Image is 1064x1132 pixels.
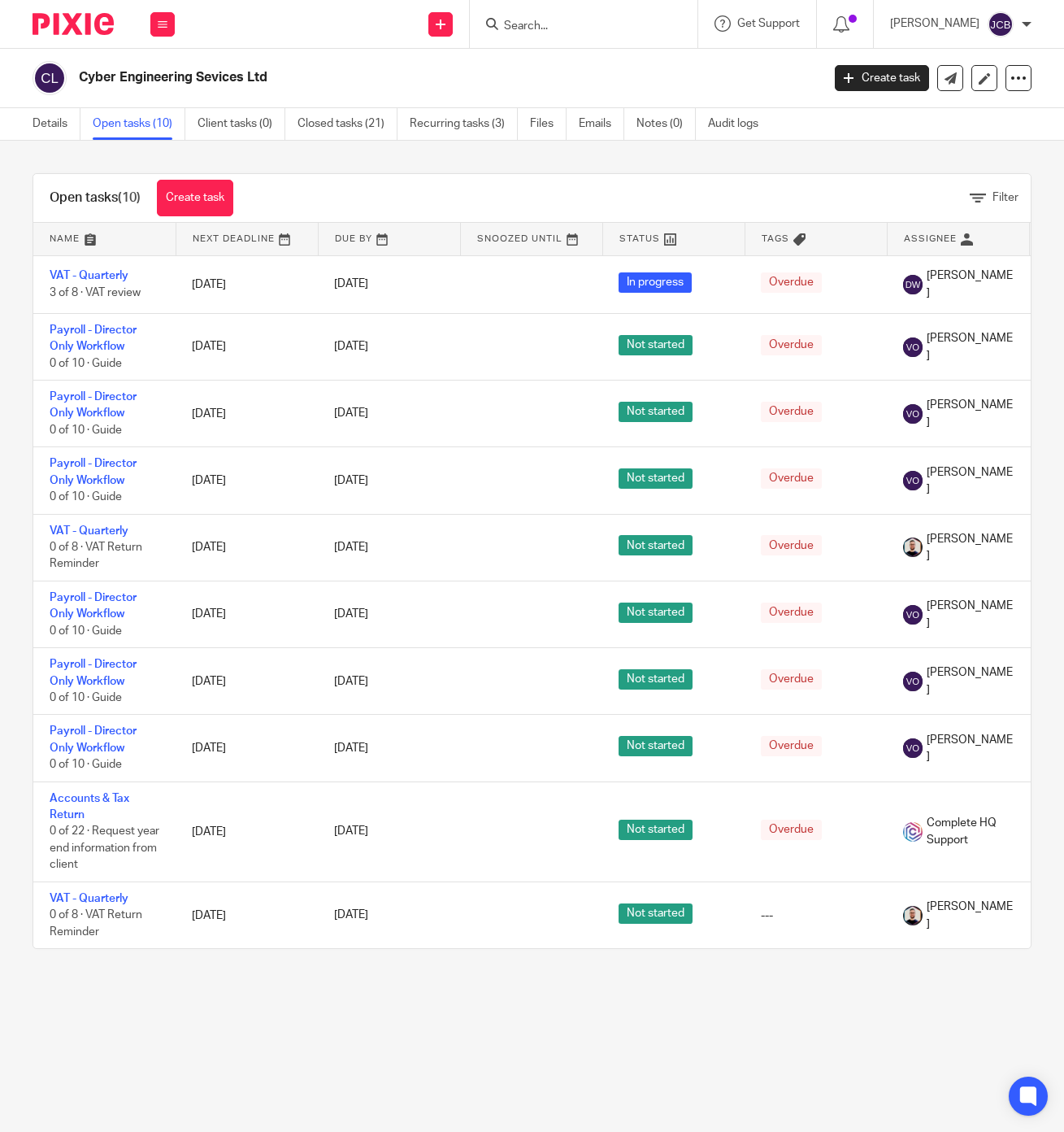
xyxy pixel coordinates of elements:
td: [DATE] [176,581,318,648]
img: svg%3E [988,11,1014,37]
h1: Open tasks [50,189,141,207]
img: Andy2022.png [903,538,923,557]
img: svg%3E [903,337,923,357]
td: [DATE] [176,882,318,948]
a: Files [530,108,567,140]
span: [DATE] [334,408,368,420]
a: Payroll - Director Only Workflow [50,391,137,419]
a: Details [33,108,80,140]
a: Payroll - Director Only Workflow [50,725,137,753]
span: [PERSON_NAME] [927,464,1013,498]
span: Complete HQ Support [927,815,1013,848]
span: Overdue [761,535,822,555]
span: Not started [619,820,693,840]
div: --- [761,908,871,924]
a: Notes (0) [636,108,696,140]
span: Not started [619,335,693,355]
span: 0 of 10 · Guide [50,625,122,637]
img: Pixie [33,13,114,35]
td: [DATE] [176,514,318,581]
a: Open tasks (10) [93,108,185,140]
td: [DATE] [176,648,318,715]
img: svg%3E [903,738,923,758]
a: Recurring tasks (3) [410,108,518,140]
img: svg%3E [903,471,923,490]
a: Payroll - Director Only Workflow [50,659,137,686]
span: Not started [619,468,693,489]
a: Accounts & Tax Return [50,793,129,821]
a: Client tasks (0) [198,108,285,140]
span: [PERSON_NAME] [927,598,1013,631]
span: Not started [619,669,693,690]
span: Snoozed Until [477,234,562,243]
span: Not started [619,603,693,623]
span: [DATE] [334,609,368,620]
span: [DATE] [334,341,368,352]
img: svg%3E [903,672,923,691]
span: Overdue [761,402,822,422]
span: [PERSON_NAME] [927,664,1013,698]
td: [DATE] [176,255,318,313]
a: Payroll - Director Only Workflow [50,592,137,620]
img: svg%3E [903,605,923,625]
img: svg%3E [903,404,923,424]
span: Status [619,234,660,243]
a: Payroll - Director Only Workflow [50,458,137,485]
td: [DATE] [176,381,318,447]
span: [DATE] [334,475,368,486]
span: [PERSON_NAME] [927,899,1013,932]
span: Overdue [761,669,822,690]
a: Audit logs [708,108,771,140]
span: [PERSON_NAME] [927,268,1013,301]
span: Get Support [737,18,800,29]
span: Overdue [761,272,822,293]
input: Search [502,20,649,34]
a: VAT - Quarterly [50,893,128,904]
span: Not started [619,402,693,422]
img: svg%3E [903,275,923,294]
span: [DATE] [334,826,368,838]
a: VAT - Quarterly [50,270,128,281]
span: Overdue [761,736,822,756]
span: 0 of 10 · Guide [50,692,122,703]
span: 0 of 10 · Guide [50,759,122,770]
span: [PERSON_NAME] [927,330,1013,364]
span: [DATE] [334,676,368,687]
span: [DATE] [334,910,368,921]
td: [DATE] [176,313,318,380]
img: C%20Icon.png [903,822,923,842]
span: In progress [619,272,692,293]
span: Tags [762,234,789,243]
span: [PERSON_NAME] [927,732,1013,765]
img: svg%3E [33,61,67,95]
span: 0 of 10 · Guide [50,424,122,436]
span: 3 of 8 · VAT review [50,287,141,298]
span: Filter [992,192,1018,203]
span: Overdue [761,820,822,840]
span: [DATE] [334,279,368,290]
td: [DATE] [176,715,318,782]
span: [PERSON_NAME] [927,397,1013,430]
span: Overdue [761,468,822,489]
span: Overdue [761,335,822,355]
a: Closed tasks (21) [297,108,397,140]
span: Not started [619,736,693,756]
span: 0 of 10 · Guide [50,358,122,369]
span: [DATE] [334,542,368,553]
td: [DATE] [176,782,318,882]
a: Create task [157,180,233,216]
span: Overdue [761,603,822,623]
span: 0 of 10 · Guide [50,491,122,503]
a: VAT - Quarterly [50,525,128,537]
span: Not started [619,535,693,555]
a: Create task [835,65,929,91]
span: [PERSON_NAME] [927,531,1013,564]
a: Emails [579,108,624,140]
p: [PERSON_NAME] [890,15,979,32]
span: [DATE] [334,742,368,754]
span: 0 of 8 · VAT Return Reminder [50,542,142,570]
h2: Cyber Engineering Sevices Ltd [79,69,664,86]
span: 0 of 22 · Request year end information from client [50,826,159,871]
a: Payroll - Director Only Workflow [50,324,137,352]
td: [DATE] [176,447,318,514]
